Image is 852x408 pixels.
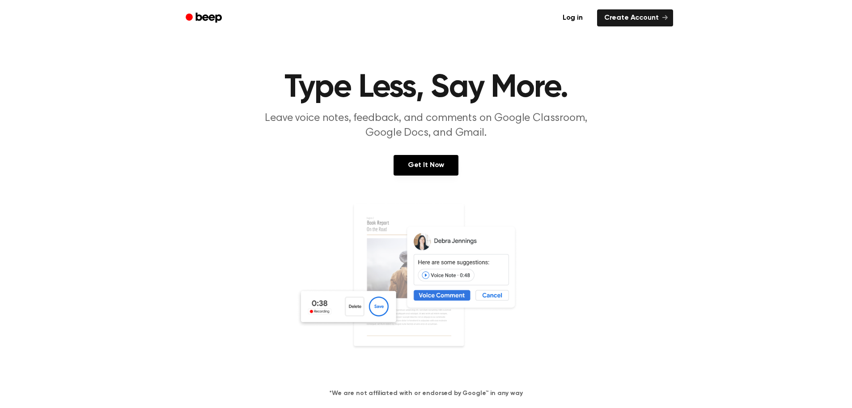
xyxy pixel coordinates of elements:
[297,202,556,374] img: Voice Comments on Docs and Recording Widget
[394,155,458,176] a: Get It Now
[597,9,673,26] a: Create Account
[554,8,592,28] a: Log in
[11,389,841,398] h4: *We are not affiliated with or endorsed by Google™ in any way
[179,9,230,27] a: Beep
[197,72,655,104] h1: Type Less, Say More.
[254,111,598,141] p: Leave voice notes, feedback, and comments on Google Classroom, Google Docs, and Gmail.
